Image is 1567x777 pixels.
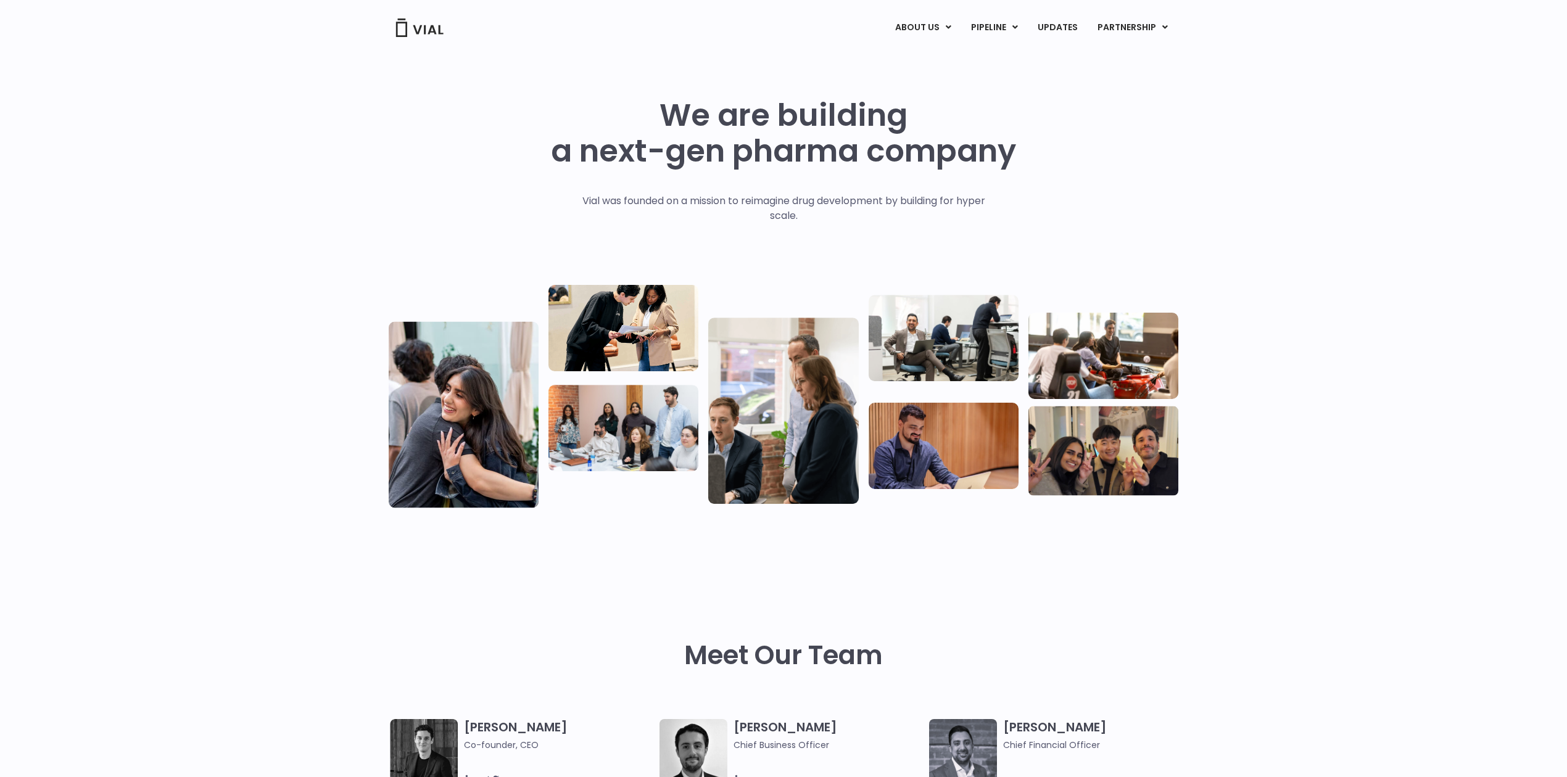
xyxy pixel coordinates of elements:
img: Man working at a computer [869,403,1019,489]
h2: Meet Our Team [684,641,883,670]
h1: We are building a next-gen pharma company [551,97,1016,169]
h3: [PERSON_NAME] [1003,719,1193,752]
img: Eight people standing and sitting in an office [548,385,698,471]
h3: [PERSON_NAME] [734,719,923,752]
a: UPDATES [1028,17,1087,38]
img: Group of 3 people smiling holding up the peace sign [1028,406,1178,495]
a: ABOUT USMenu Toggle [885,17,961,38]
p: Vial was founded on a mission to reimagine drug development by building for hyper scale. [569,194,998,223]
img: Group of three people standing around a computer looking at the screen [708,318,858,504]
img: Vial Life [389,321,539,508]
a: PARTNERSHIPMenu Toggle [1088,17,1178,38]
img: Two people looking at a paper talking. [548,285,698,371]
img: Three people working in an office [869,295,1019,381]
img: Vial Logo [395,18,444,37]
img: Group of people playing whirlyball [1028,313,1178,399]
span: Co-founder, CEO [464,738,653,752]
a: PIPELINEMenu Toggle [961,17,1027,38]
span: Chief Business Officer [734,738,923,752]
span: Chief Financial Officer [1003,738,1193,752]
h3: [PERSON_NAME] [464,719,653,752]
